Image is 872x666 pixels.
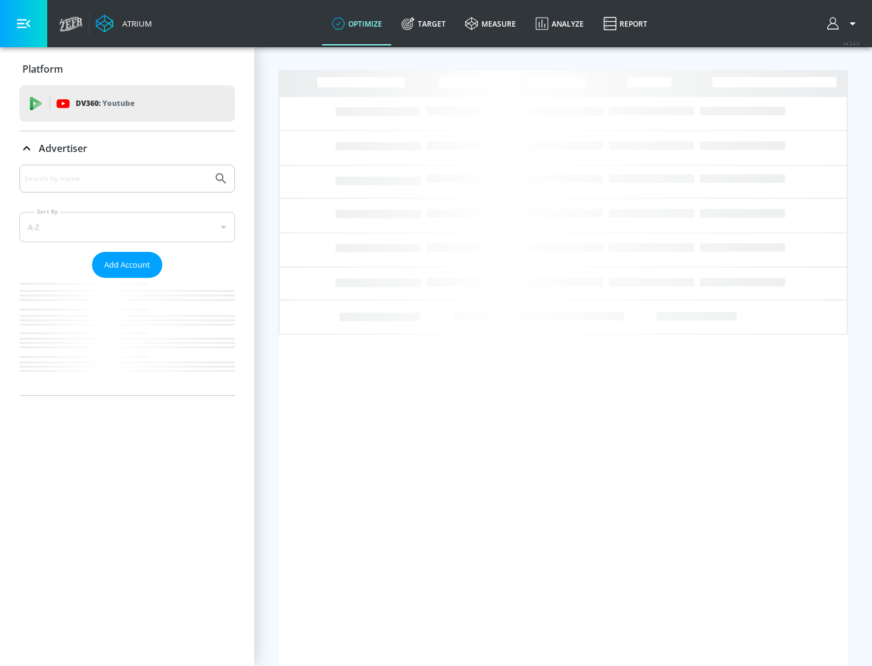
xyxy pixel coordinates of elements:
nav: list of Advertiser [19,278,235,395]
div: Advertiser [19,165,235,395]
p: Advertiser [39,142,87,155]
div: A-Z [19,212,235,242]
a: optimize [322,2,392,45]
div: Atrium [117,18,152,29]
div: Advertiser [19,131,235,165]
a: Report [593,2,657,45]
a: Target [392,2,455,45]
span: Add Account [104,258,150,272]
span: v 4.24.0 [843,40,860,47]
p: DV360: [76,97,134,110]
a: Analyze [526,2,593,45]
a: Atrium [96,15,152,33]
p: Platform [22,62,63,76]
div: DV360: Youtube [19,85,235,122]
button: Add Account [92,252,162,278]
label: Sort By [35,208,61,216]
div: Platform [19,52,235,86]
p: Youtube [102,97,134,110]
input: Search by name [24,171,208,186]
a: measure [455,2,526,45]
